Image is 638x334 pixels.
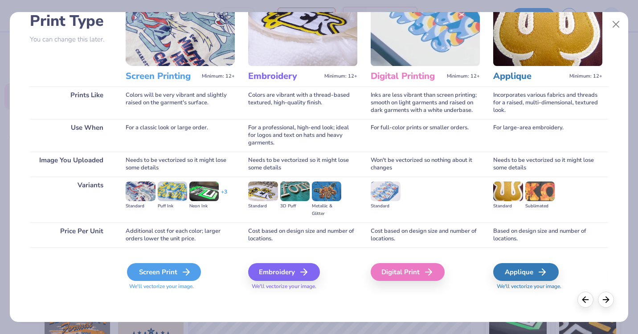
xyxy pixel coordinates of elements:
[371,223,480,247] div: Cost based on design size and number of locations.
[248,119,357,152] div: For a professional, high-end look; ideal for logos and text on hats and heavy garments.
[189,202,219,210] div: Neon Ink
[493,202,523,210] div: Standard
[312,181,341,201] img: Metallic & Glitter
[127,263,201,281] div: Screen Print
[126,283,235,290] span: We'll vectorize your image.
[371,152,480,177] div: Won't be vectorized so nothing about it changes
[447,73,480,79] span: Minimum: 12+
[126,119,235,152] div: For a classic look or large order.
[248,202,278,210] div: Standard
[312,202,341,218] div: Metallic & Glitter
[30,152,112,177] div: Image You Uploaded
[126,181,155,201] img: Standard
[126,70,198,82] h3: Screen Printing
[248,181,278,201] img: Standard
[371,202,400,210] div: Standard
[493,152,602,177] div: Needs to be vectorized so it might lose some details
[280,181,310,201] img: 3D Puff
[525,181,555,201] img: Sublimated
[126,152,235,177] div: Needs to be vectorized so it might lose some details
[493,87,602,119] div: Incorporates various fabrics and threads for a raised, multi-dimensional, textured look.
[248,223,357,247] div: Cost based on design size and number of locations.
[248,70,321,82] h3: Embroidery
[493,263,559,281] div: Applique
[248,283,357,290] span: We'll vectorize your image.
[126,223,235,247] div: Additional cost for each color; larger orders lower the unit price.
[371,119,480,152] div: For full-color prints or smaller orders.
[493,119,602,152] div: For large-area embroidery.
[493,70,566,82] h3: Applique
[126,87,235,119] div: Colors will be very vibrant and slightly raised on the garment's surface.
[30,177,112,223] div: Variants
[248,263,320,281] div: Embroidery
[371,87,480,119] div: Inks are less vibrant than screen printing; smooth on light garments and raised on dark garments ...
[371,181,400,201] img: Standard
[493,283,602,290] span: We'll vectorize your image.
[202,73,235,79] span: Minimum: 12+
[30,119,112,152] div: Use When
[493,181,523,201] img: Standard
[248,87,357,119] div: Colors are vibrant with a thread-based textured, high-quality finish.
[30,36,112,43] p: You can change this later.
[371,263,445,281] div: Digital Print
[30,223,112,247] div: Price Per Unit
[324,73,357,79] span: Minimum: 12+
[189,181,219,201] img: Neon Ink
[30,87,112,119] div: Prints Like
[221,188,227,203] div: + 3
[126,202,155,210] div: Standard
[493,223,602,247] div: Based on design size and number of locations.
[158,181,187,201] img: Puff Ink
[371,70,443,82] h3: Digital Printing
[280,202,310,210] div: 3D Puff
[248,152,357,177] div: Needs to be vectorized so it might lose some details
[525,202,555,210] div: Sublimated
[569,73,602,79] span: Minimum: 12+
[158,202,187,210] div: Puff Ink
